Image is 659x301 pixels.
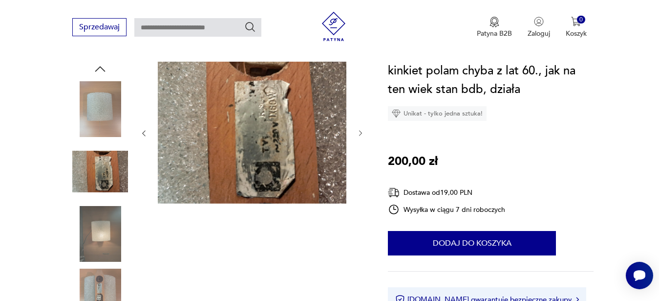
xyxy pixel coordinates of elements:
a: Sprzedawaj [72,24,127,31]
img: Zdjęcie produktu kinkiet polam chyba z lat 60., jak na ten wiek stan bdb, działa [158,62,346,204]
h1: kinkiet polam chyba z lat 60., jak na ten wiek stan bdb, działa [388,62,594,99]
img: Zdjęcie produktu kinkiet polam chyba z lat 60., jak na ten wiek stan bdb, działa [72,206,128,262]
p: 200,00 zł [388,152,438,171]
img: Patyna - sklep z meblami i dekoracjami vintage [319,12,348,41]
div: Unikat - tylko jedna sztuka! [388,106,487,121]
button: Patyna B2B [477,17,512,38]
button: Dodaj do koszyka [388,231,556,255]
p: Zaloguj [528,29,550,38]
iframe: Smartsupp widget button [626,262,653,289]
a: Ikona medaluPatyna B2B [477,17,512,38]
div: 0 [577,16,585,24]
button: Szukaj [244,21,256,33]
img: Ikonka użytkownika [534,17,544,26]
div: Wysyłka w ciągu 7 dni roboczych [388,204,505,215]
img: Ikona dostawy [388,186,400,199]
p: Koszyk [566,29,587,38]
p: Patyna B2B [477,29,512,38]
div: Dostawa od 19,00 PLN [388,186,505,199]
button: Zaloguj [528,17,550,38]
img: Ikona koszyka [571,17,581,26]
button: Sprzedawaj [72,18,127,36]
img: Zdjęcie produktu kinkiet polam chyba z lat 60., jak na ten wiek stan bdb, działa [72,81,128,137]
button: 0Koszyk [566,17,587,38]
img: Zdjęcie produktu kinkiet polam chyba z lat 60., jak na ten wiek stan bdb, działa [72,144,128,200]
img: Ikona medalu [489,17,499,27]
img: Ikona diamentu [392,109,401,118]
